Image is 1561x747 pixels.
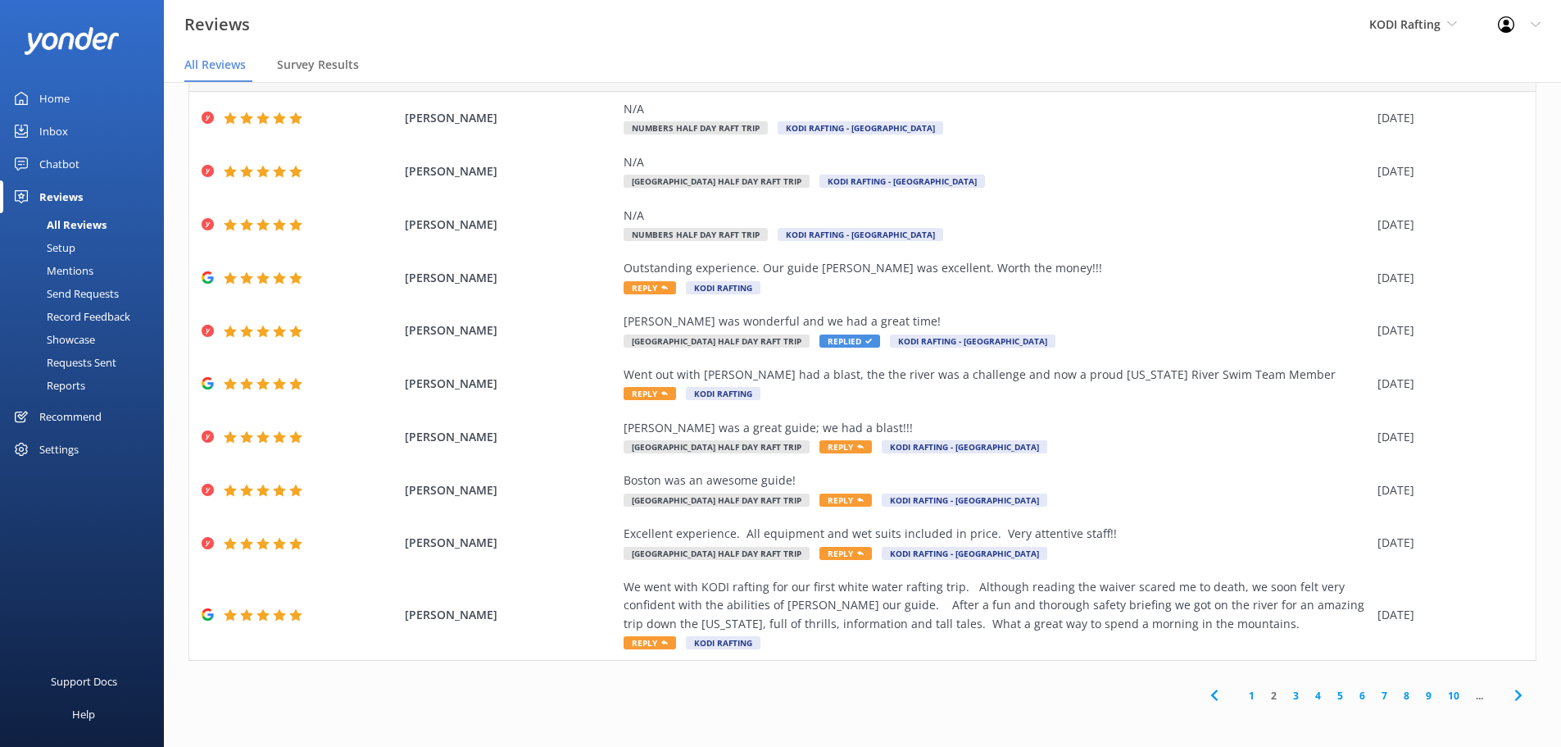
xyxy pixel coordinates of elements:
div: N/A [624,207,1369,225]
h3: Reviews [184,11,250,38]
span: Numbers Half Day Raft Trip [624,121,768,134]
span: KODI Rafting [686,636,760,649]
div: Reports [10,374,85,397]
span: [PERSON_NAME] [405,216,616,234]
div: [DATE] [1377,109,1515,127]
div: N/A [624,153,1369,171]
a: All Reviews [10,213,164,236]
div: Excellent experience. All equipment and wet suits included in price. Very attentive staff!! [624,525,1369,543]
div: Help [72,698,95,731]
span: [PERSON_NAME] [405,109,616,127]
a: Reports [10,374,164,397]
span: Reply [624,636,676,649]
span: [PERSON_NAME] [405,428,616,446]
div: [DATE] [1377,481,1515,499]
a: 4 [1307,688,1329,704]
a: 7 [1373,688,1395,704]
span: [PERSON_NAME] [405,481,616,499]
div: Home [39,82,70,115]
span: Reply [819,547,872,560]
a: Setup [10,236,164,259]
div: Reviews [39,180,83,213]
span: [PERSON_NAME] [405,162,616,180]
div: Record Feedback [10,305,130,328]
span: [PERSON_NAME] [405,606,616,624]
span: [GEOGRAPHIC_DATA] Half Day Raft Trip [624,175,810,188]
img: yonder-white-logo.png [25,27,119,54]
div: Went out with [PERSON_NAME] had a blast, the the river was a challenge and now a proud [US_STATE]... [624,366,1369,384]
a: 1 [1241,688,1263,704]
div: [DATE] [1377,606,1515,624]
div: Boston was an awesome guide! [624,471,1369,490]
div: Chatbot [39,148,79,180]
div: Outstanding experience. Our guide [PERSON_NAME] was excellent. Worth the money!!! [624,259,1369,277]
div: [DATE] [1377,162,1515,180]
span: KODI Rafting - [GEOGRAPHIC_DATA] [882,494,1047,507]
span: Replied [819,335,880,348]
div: Send Requests [10,282,119,305]
div: Support Docs [51,665,117,698]
a: 6 [1351,688,1373,704]
span: KODI Rafting - [GEOGRAPHIC_DATA] [882,547,1047,560]
div: All Reviews [10,213,107,236]
a: Requests Sent [10,351,164,374]
a: Showcase [10,328,164,351]
span: [GEOGRAPHIC_DATA] Half Day Raft Trip [624,440,810,453]
div: Showcase [10,328,95,351]
div: Inbox [39,115,68,148]
span: KODI Rafting [1369,16,1441,32]
a: Send Requests [10,282,164,305]
a: Record Feedback [10,305,164,328]
span: [GEOGRAPHIC_DATA] Half Day Raft Trip [624,494,810,507]
span: Reply [819,494,872,507]
span: Survey Results [277,57,359,73]
div: We went with KODI rafting for our first white water rafting trip. Although reading the waiver sca... [624,578,1369,633]
span: KODI Rafting - [GEOGRAPHIC_DATA] [890,335,1055,348]
a: 2 [1263,688,1285,704]
span: KODI Rafting - [GEOGRAPHIC_DATA] [819,175,985,188]
div: [PERSON_NAME] was wonderful and we had a great time! [624,312,1369,330]
span: [GEOGRAPHIC_DATA] Half Day Raft Trip [624,335,810,348]
a: 5 [1329,688,1351,704]
span: [PERSON_NAME] [405,269,616,287]
span: Reply [819,440,872,453]
a: Mentions [10,259,164,282]
div: [PERSON_NAME] was a great guide; we had a blast!!! [624,419,1369,437]
span: KODI Rafting - [GEOGRAPHIC_DATA] [778,121,943,134]
span: Reply [624,387,676,400]
div: Recommend [39,400,102,433]
span: Reply [624,281,676,294]
div: Requests Sent [10,351,116,374]
span: KODI Rafting - [GEOGRAPHIC_DATA] [882,440,1047,453]
span: Numbers Half Day Raft Trip [624,228,768,241]
a: 8 [1395,688,1418,704]
a: 10 [1440,688,1468,704]
div: Settings [39,433,79,466]
span: KODI Rafting [686,281,760,294]
span: [PERSON_NAME] [405,375,616,393]
div: [DATE] [1377,269,1515,287]
div: Setup [10,236,75,259]
div: [DATE] [1377,216,1515,234]
div: [DATE] [1377,321,1515,339]
span: [PERSON_NAME] [405,321,616,339]
span: All Reviews [184,57,246,73]
a: 3 [1285,688,1307,704]
div: Mentions [10,259,93,282]
span: ... [1468,688,1491,704]
a: 9 [1418,688,1440,704]
span: [GEOGRAPHIC_DATA] Half Day Raft Trip [624,547,810,560]
div: [DATE] [1377,534,1515,552]
div: N/A [624,100,1369,118]
div: [DATE] [1377,375,1515,393]
span: KODI Rafting - [GEOGRAPHIC_DATA] [778,228,943,241]
span: KODI Rafting [686,387,760,400]
span: [PERSON_NAME] [405,534,616,552]
div: [DATE] [1377,428,1515,446]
